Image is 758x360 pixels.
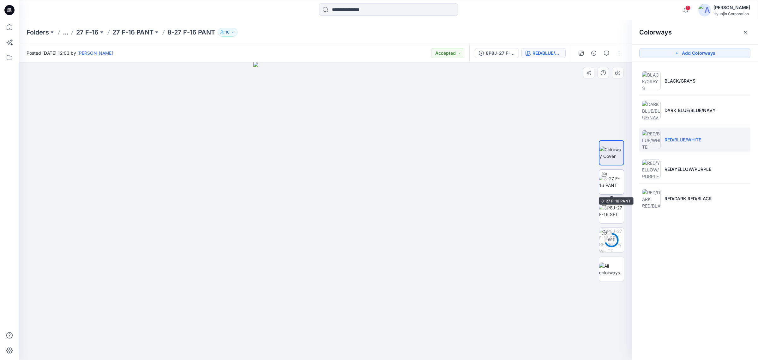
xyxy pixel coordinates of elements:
[685,5,690,10] span: 1
[713,4,750,11] div: [PERSON_NAME]
[589,48,599,58] button: Details
[642,159,661,178] img: RED/YELLOW/PURPLE
[665,107,716,114] p: DARK BLUE/BLUE/NAVY
[599,146,623,159] img: Colorway Cover
[642,189,661,208] img: RED/DARK RED/BLACK
[486,50,515,57] div: 8P8J-27 F-16 SET
[532,50,562,57] div: RED/BLUE/WHITE
[639,48,750,58] button: Add Colorways
[521,48,566,58] button: RED/BLUE/WHITE
[77,50,113,56] a: [PERSON_NAME]
[218,28,238,37] button: 10
[76,28,99,37] a: 27 F-16
[599,175,624,189] img: 8-27 F-16 PANT
[27,28,49,37] a: Folders
[665,78,695,84] p: BLACK/GRAYS
[599,228,624,252] img: 8P8J-27 F-16 SET RED/BLUE/WHITE
[604,237,619,243] div: 69 %
[599,263,624,276] img: All colorways
[599,204,624,218] img: 8P8J-27 F-16 SET
[665,136,701,143] p: RED/BLUE/WHITE
[112,28,153,37] a: 27 F-16 PANT
[665,166,711,172] p: RED/YELLOW/PURPLE
[226,29,230,36] p: 10
[475,48,519,58] button: 8P8J-27 F-16 SET
[698,4,711,16] img: avatar
[642,71,661,90] img: BLACK/GRAYS
[642,130,661,149] img: RED/BLUE/WHITE
[642,101,661,120] img: DARK BLUE/BLUE/NAVY
[639,28,672,36] h2: Colorways
[167,28,215,37] p: 8-27 F-16 PANT
[665,195,712,202] p: RED/DARK RED/BLACK
[713,11,750,16] div: Hyunjin Corporation
[27,50,113,56] span: Posted [DATE] 12:03 by
[63,28,69,37] button: ...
